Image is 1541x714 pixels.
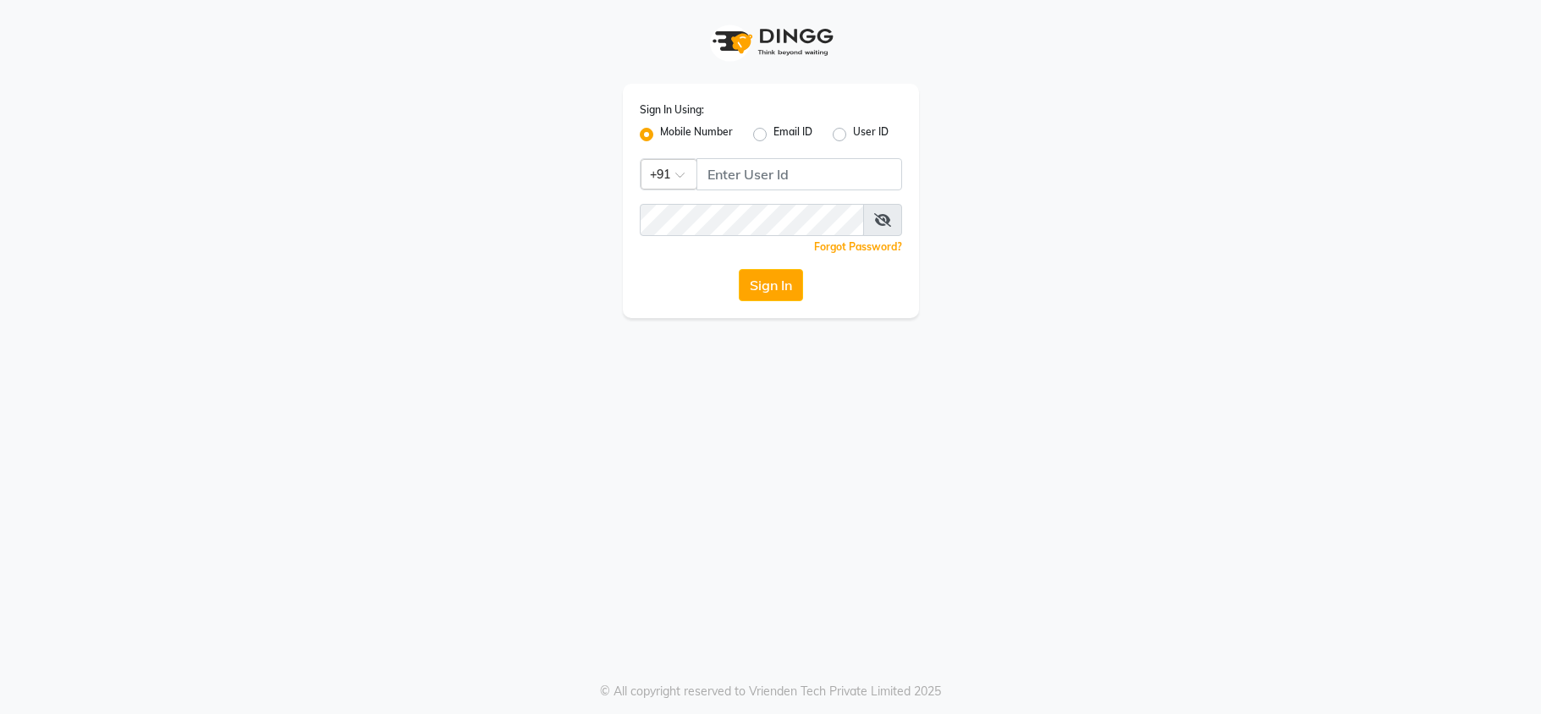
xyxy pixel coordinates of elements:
[640,102,704,118] label: Sign In Using:
[773,124,812,145] label: Email ID
[640,204,864,236] input: Username
[814,240,902,253] a: Forgot Password?
[703,17,839,67] img: logo1.svg
[696,158,902,190] input: Username
[739,269,803,301] button: Sign In
[660,124,733,145] label: Mobile Number
[853,124,889,145] label: User ID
